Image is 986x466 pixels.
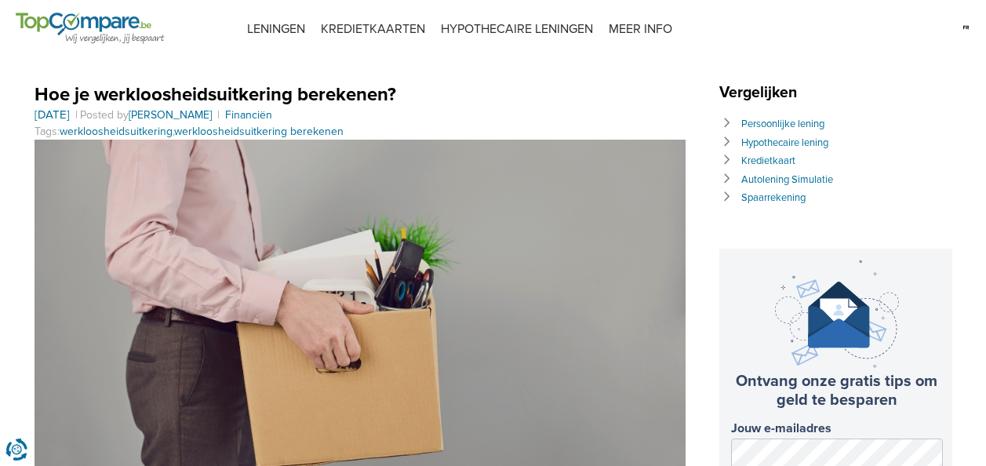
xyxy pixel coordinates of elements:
[35,82,686,107] h1: Hoe je werkloosheidsuitkering berekenen?
[741,137,828,149] a: Hypothecaire lening
[225,108,272,122] a: Financiën
[35,107,70,122] time: [DATE]
[35,82,686,140] header: Tags: ,
[719,83,805,102] span: Vergelijken
[129,108,212,122] a: [PERSON_NAME]
[80,108,215,122] span: Posted by
[741,173,833,186] a: Autolening Simulatie
[741,191,806,204] a: Spaarrekening
[741,155,795,167] a: Kredietkaart
[60,125,173,138] a: werkloosheidsuitkering
[741,118,824,130] a: Persoonlijke lening
[731,372,943,410] h3: Ontvang onze gratis tips om geld te besparen
[775,260,899,368] img: newsletter
[215,108,222,122] span: |
[731,421,943,436] label: Jouw e-mailadres
[35,108,70,122] a: [DATE]
[73,108,80,122] span: |
[962,16,970,39] img: fr.svg
[174,125,344,138] a: werkloosheidsuitkering berekenen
